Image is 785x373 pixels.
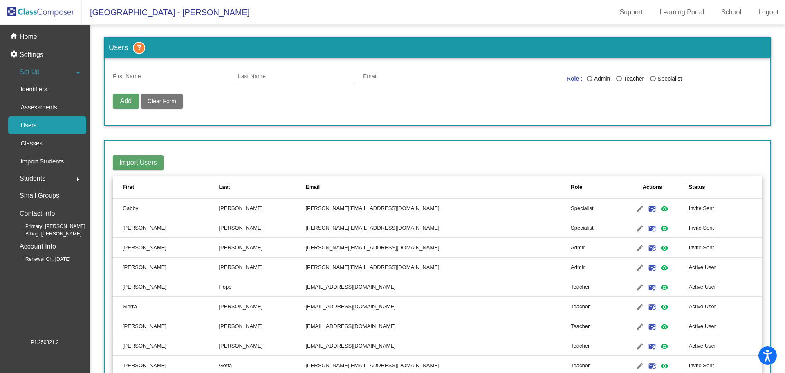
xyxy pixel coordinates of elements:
[635,302,645,312] mat-icon: edit
[219,238,305,258] td: [PERSON_NAME]
[219,183,230,191] div: Last
[82,6,249,19] span: [GEOGRAPHIC_DATA] - [PERSON_NAME]
[219,297,305,316] td: [PERSON_NAME]
[647,283,657,292] mat-icon: mark_email_read
[635,361,645,371] mat-icon: edit
[622,75,644,83] div: Teacher
[647,341,657,351] mat-icon: mark_email_read
[659,302,669,312] mat-icon: visibility
[567,75,583,86] mat-label: Role :
[20,66,40,78] span: Set Up
[113,336,219,356] td: [PERSON_NAME]
[305,316,571,336] td: [EMAIL_ADDRESS][DOMAIN_NAME]
[659,283,669,292] mat-icon: visibility
[219,258,305,277] td: [PERSON_NAME]
[20,241,56,252] p: Account Info
[689,199,762,218] td: Invite Sent
[123,183,219,191] div: First
[647,224,657,233] mat-icon: mark_email_read
[119,159,157,166] span: Import Users
[571,238,616,258] td: Admin
[219,218,305,238] td: [PERSON_NAME]
[20,173,45,184] span: Students
[305,258,571,277] td: [PERSON_NAME][EMAIL_ADDRESS][DOMAIN_NAME]
[305,199,571,218] td: [PERSON_NAME][EMAIL_ADDRESS][DOMAIN_NAME]
[305,183,320,191] div: Email
[659,341,669,351] mat-icon: visibility
[715,6,748,19] a: School
[113,218,219,238] td: [PERSON_NAME]
[659,243,669,253] mat-icon: visibility
[659,204,669,214] mat-icon: visibility
[20,32,37,42] p: Home
[592,75,610,83] div: Admin
[305,277,571,297] td: [EMAIL_ADDRESS][DOMAIN_NAME]
[571,183,582,191] div: Role
[689,238,762,258] td: Invite Sent
[689,183,705,191] div: Status
[587,75,688,86] mat-radio-group: Last Name
[219,336,305,356] td: [PERSON_NAME]
[656,75,682,83] div: Specialist
[113,238,219,258] td: [PERSON_NAME]
[305,218,571,238] td: [PERSON_NAME][EMAIL_ADDRESS][DOMAIN_NAME]
[12,255,70,263] span: Renewal On: [DATE]
[105,38,770,58] h3: Users
[659,322,669,332] mat-icon: visibility
[635,322,645,332] mat-icon: edit
[689,218,762,238] td: Invite Sent
[659,361,669,371] mat-icon: visibility
[113,73,230,80] input: First Name
[12,223,85,230] span: Primary: [PERSON_NAME]
[635,263,645,273] mat-icon: edit
[305,336,571,356] td: [EMAIL_ADDRESS][DOMAIN_NAME]
[219,183,305,191] div: Last
[689,336,762,356] td: Active User
[123,183,134,191] div: First
[659,263,669,273] mat-icon: visibility
[148,98,176,104] span: Clear Form
[647,361,657,371] mat-icon: mark_email_read
[571,316,616,336] td: Teacher
[12,230,81,237] span: Billing: [PERSON_NAME]
[689,277,762,297] td: Active User
[659,224,669,233] mat-icon: visibility
[689,297,762,316] td: Active User
[20,102,57,112] p: Assessments
[219,316,305,336] td: [PERSON_NAME]
[613,6,649,19] a: Support
[20,84,47,94] p: Identifiers
[635,224,645,233] mat-icon: edit
[653,6,711,19] a: Learning Portal
[752,6,785,19] a: Logout
[113,277,219,297] td: [PERSON_NAME]
[689,183,752,191] div: Status
[635,341,645,351] mat-icon: edit
[73,68,83,78] mat-icon: arrow_drop_down
[120,97,132,104] span: Add
[647,204,657,214] mat-icon: mark_email_read
[647,243,657,253] mat-icon: mark_email_read
[647,302,657,312] mat-icon: mark_email_read
[616,176,689,199] th: Actions
[571,258,616,277] td: Admin
[113,94,139,109] button: Add
[10,50,20,60] mat-icon: settings
[689,316,762,336] td: Active User
[635,243,645,253] mat-icon: edit
[647,322,657,332] mat-icon: mark_email_read
[305,183,571,191] div: Email
[20,138,42,148] p: Classes
[647,263,657,273] mat-icon: mark_email_read
[10,32,20,42] mat-icon: home
[571,183,616,191] div: Role
[219,277,305,297] td: Hope
[571,277,616,297] td: Teacher
[238,73,355,80] input: Last Name
[20,208,55,219] p: Contact Info
[689,258,762,277] td: Active User
[571,297,616,316] td: Teacher
[305,238,571,258] td: [PERSON_NAME][EMAIL_ADDRESS][DOMAIN_NAME]
[635,283,645,292] mat-icon: edit
[113,258,219,277] td: [PERSON_NAME]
